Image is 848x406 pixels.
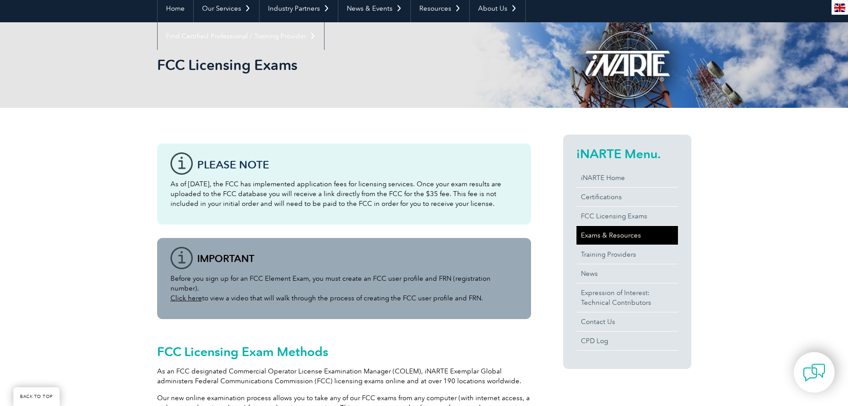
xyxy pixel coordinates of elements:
[13,387,60,406] a: BACK TO TOP
[576,147,678,161] h2: iNARTE Menu.
[576,207,678,226] a: FCC Licensing Exams
[576,245,678,264] a: Training Providers
[576,168,678,187] a: iNARTE Home
[803,361,825,384] img: contact-chat.png
[576,332,678,350] a: CPD Log
[170,179,518,209] p: As of [DATE], the FCC has implemented application fees for licensing services. Once your exam res...
[157,366,531,386] p: As an FCC designated Commercial Operator License Examination Manager (COLEM), iNARTE Exemplar Glo...
[576,312,678,331] a: Contact Us
[576,188,678,206] a: Certifications
[197,159,518,170] h3: Please note
[157,344,531,359] h2: FCC Licensing Exam Methods
[157,58,531,72] h2: FCC Licensing Exams
[576,264,678,283] a: News
[158,22,324,50] a: Find Certified Professional / Training Provider
[170,274,518,303] p: Before you sign up for an FCC Element Exam, you must create an FCC user profile and FRN (registra...
[576,226,678,245] a: Exams & Resources
[834,4,845,12] img: en
[576,283,678,312] a: Expression of Interest:Technical Contributors
[170,294,202,302] a: Click here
